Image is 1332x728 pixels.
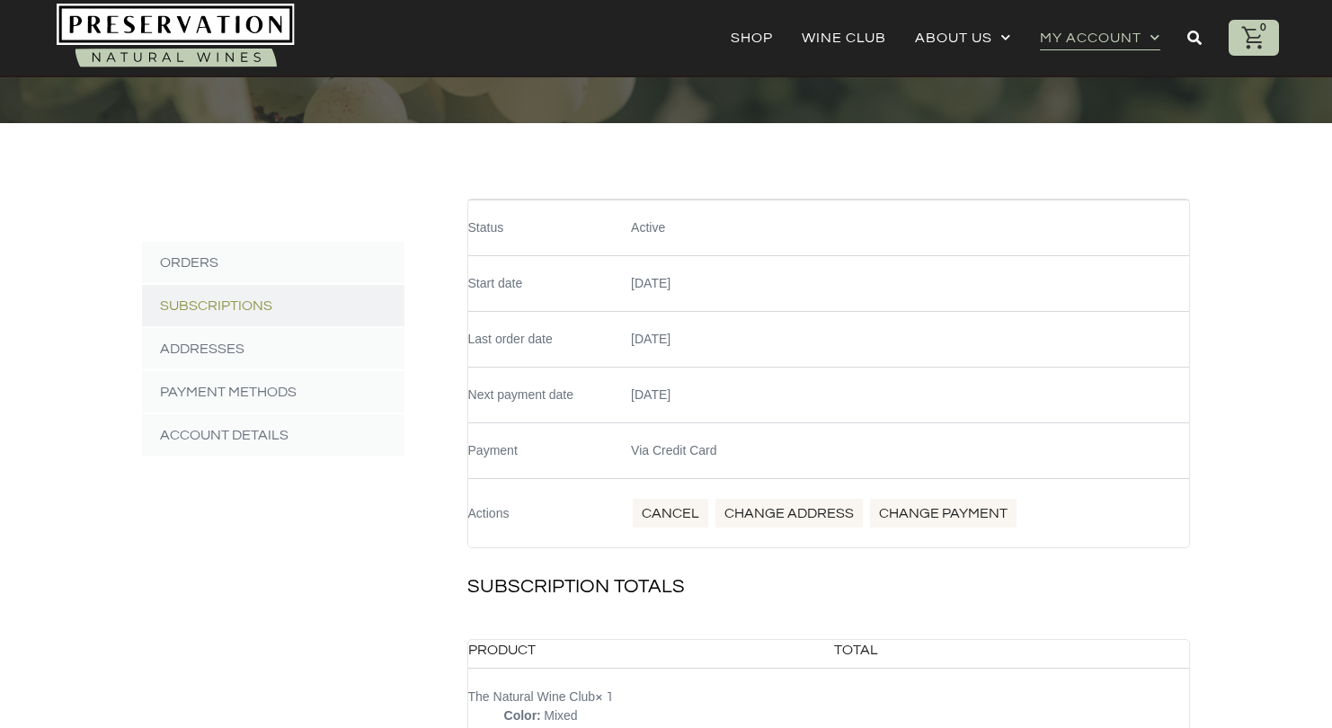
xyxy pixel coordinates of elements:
td: Payment [468,422,632,478]
a: Addresses [142,328,404,369]
nav: Account pages [142,199,404,585]
strong: Color: [504,706,541,725]
strong: × 1 [595,689,614,704]
td: [DATE] [631,255,1189,311]
td: Status [468,200,632,255]
a: Change address [714,497,865,529]
td: Start date [468,255,632,311]
p: Mixed [504,706,823,725]
td: Actions [468,478,632,547]
a: Shop [731,25,773,50]
a: Change payment [868,497,1018,529]
td: Next payment date [468,367,632,422]
h2: Subscription totals [467,575,1190,599]
td: Last order date [468,311,632,367]
td: [DATE] [631,367,1189,422]
a: Cancel [631,497,710,529]
a: Account Details [142,414,404,456]
a: Orders [142,242,404,283]
a: Subscriptions [142,285,404,326]
span: Via Credit Card [631,443,716,457]
th: Total [834,640,1189,668]
td: Active [631,200,1189,255]
th: Product [468,640,834,668]
a: My account [1040,25,1160,50]
nav: Menu [731,25,1160,50]
a: Wine Club [802,25,886,50]
a: Payment methods [142,371,404,413]
td: [DATE] [631,311,1189,367]
img: Natural-organic-biodynamic-wine [57,4,295,72]
div: 0 [1256,20,1272,36]
a: About Us [915,25,1011,50]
